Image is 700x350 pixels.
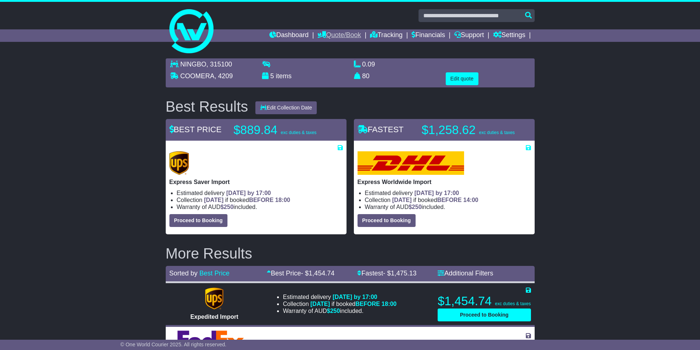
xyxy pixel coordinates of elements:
a: Quote/Book [317,29,361,42]
span: FASTEST [358,125,404,134]
li: Warranty of AUD included. [283,307,396,314]
span: 14:00 [463,197,478,203]
span: [DATE] [310,301,330,307]
span: - $ [301,270,334,277]
span: Expedited Import [190,314,238,320]
a: Settings [493,29,525,42]
p: Express Worldwide Import [358,178,531,185]
span: , 4209 [215,72,233,80]
li: Estimated delivery [365,190,531,196]
span: [DATE] by 17:00 [414,190,459,196]
span: $ [220,204,234,210]
span: © One World Courier 2025. All rights reserved. [121,342,227,347]
a: Dashboard [269,29,309,42]
p: $889.84 [234,123,326,137]
span: exc duties & taxes [281,130,316,135]
a: Additional Filters [438,270,493,277]
img: UPS (new): Express Saver Import [169,151,189,175]
a: Tracking [370,29,402,42]
p: Express Saver Import [169,178,343,185]
span: $ [409,204,422,210]
span: [DATE] by 17:00 [333,339,377,346]
li: Collection [177,196,343,203]
span: if booked [392,197,478,203]
span: 5 [270,72,274,80]
span: exc duties & taxes [479,130,514,135]
button: Proceed to Booking [358,214,416,227]
li: Collection [283,300,396,307]
span: 0.09 [362,61,375,68]
a: Support [454,29,484,42]
span: Sorted by [169,270,198,277]
li: Estimated delivery [283,339,377,346]
span: NINGBO [180,61,207,68]
span: $ [327,308,340,314]
li: Collection [365,196,531,203]
li: Estimated delivery [283,293,396,300]
button: Edit Collection Date [255,101,317,114]
span: [DATE] [204,197,223,203]
span: BEST PRICE [169,125,222,134]
span: 250 [330,308,340,314]
li: Estimated delivery [177,190,343,196]
span: BEFORE [355,301,380,307]
span: 1,475.13 [391,270,417,277]
span: exc duties & taxes [495,301,531,306]
a: Financials [412,29,445,42]
span: [DATE] [392,197,412,203]
li: Warranty of AUD included. [365,203,531,210]
span: 18:00 [275,197,290,203]
span: items [276,72,292,80]
span: - $ [383,270,417,277]
img: UPS (new): Expedited Import [205,288,223,310]
span: if booked [204,197,290,203]
span: 1,454.74 [309,270,334,277]
h2: More Results [166,245,535,261]
span: BEFORE [437,197,462,203]
span: BEFORE [249,197,274,203]
span: COOMERA [180,72,215,80]
div: Best Results [162,98,252,115]
img: DHL: Express Worldwide Import [358,151,464,175]
a: Fastest- $1,475.13 [357,270,416,277]
p: $1,454.74 [438,294,531,308]
a: Best Price [200,270,230,277]
span: if booked [310,301,396,307]
span: , 315100 [207,61,232,68]
span: [DATE] by 17:00 [333,294,377,300]
button: Edit quote [446,72,478,85]
span: 80 [362,72,370,80]
span: [DATE] by 17:00 [226,190,271,196]
p: $1,258.62 [422,123,515,137]
span: 250 [224,204,234,210]
span: 18:00 [381,301,396,307]
li: Warranty of AUD included. [177,203,343,210]
span: 250 [412,204,422,210]
button: Proceed to Booking [438,308,531,321]
a: Best Price- $1,454.74 [267,270,334,277]
button: Proceed to Booking [169,214,227,227]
